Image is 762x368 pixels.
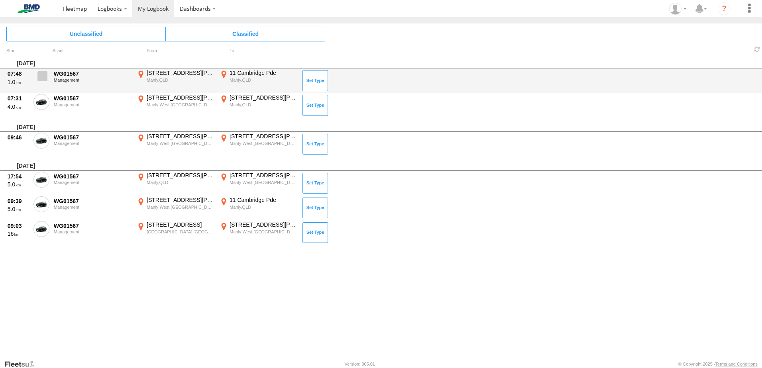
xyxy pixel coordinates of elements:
[147,204,214,210] div: Manly West,[GEOGRAPHIC_DATA]
[666,3,689,15] div: Matt Beggs
[147,102,214,108] div: Manly West,[GEOGRAPHIC_DATA]
[230,180,297,185] div: Manly West,[GEOGRAPHIC_DATA]
[147,77,214,83] div: Manly,QLD
[136,172,215,195] label: Click to View Event Location
[230,196,297,204] div: 11 Cambridge Pde
[147,196,214,204] div: [STREET_ADDRESS][PERSON_NAME]
[166,27,325,41] span: Click to view Classified Trips
[345,362,375,366] div: Version: 305.01
[147,180,214,185] div: Manly,QLD
[54,134,131,141] div: WG01567
[230,172,297,179] div: [STREET_ADDRESS][PERSON_NAME]
[136,94,215,117] label: Click to View Event Location
[230,133,297,140] div: [STREET_ADDRESS][PERSON_NAME]
[715,362,758,366] a: Terms and Conditions
[8,198,29,205] div: 09:39
[4,360,41,368] a: Visit our Website
[218,94,298,117] label: Click to View Event Location
[147,221,214,228] div: [STREET_ADDRESS]
[218,133,298,156] label: Click to View Event Location
[302,134,328,155] button: Click to Set
[678,362,758,366] div: © Copyright 2025 -
[147,133,214,140] div: [STREET_ADDRESS][PERSON_NAME]
[136,49,215,53] div: From
[54,180,131,185] div: Management
[218,49,298,53] div: To
[8,103,29,110] div: 4.0
[8,95,29,102] div: 07:31
[302,198,328,218] button: Click to Set
[230,77,297,83] div: Manly,QLD
[54,205,131,209] div: Management
[230,221,297,228] div: [STREET_ADDRESS][PERSON_NAME]
[136,69,215,92] label: Click to View Event Location
[8,70,29,77] div: 07:48
[752,45,762,53] span: Refresh
[54,141,131,146] div: Management
[230,229,297,235] div: Manly West,[GEOGRAPHIC_DATA]
[54,78,131,82] div: Management
[147,94,214,101] div: [STREET_ADDRESS][PERSON_NAME]
[136,221,215,244] label: Click to View Event Location
[230,141,297,146] div: Manly West,[GEOGRAPHIC_DATA]
[302,173,328,194] button: Click to Set
[8,173,29,180] div: 17:54
[54,198,131,205] div: WG01567
[6,49,30,53] div: Click to Sort
[8,78,29,86] div: 1.0
[718,2,731,15] i: ?
[147,141,214,146] div: Manly West,[GEOGRAPHIC_DATA]
[230,102,297,108] div: Manly,QLD
[8,4,49,13] img: bmd-logo.svg
[54,229,131,234] div: Management
[302,95,328,115] button: Click to Set
[147,69,214,76] div: [STREET_ADDRESS][PERSON_NAME]
[8,134,29,141] div: 09:46
[54,102,131,107] div: Management
[147,172,214,179] div: [STREET_ADDRESS][PERSON_NAME]
[230,94,297,101] div: [STREET_ADDRESS][PERSON_NAME]
[8,181,29,188] div: 5.0
[136,196,215,219] label: Click to View Event Location
[54,70,131,77] div: WG01567
[218,69,298,92] label: Click to View Event Location
[230,69,297,76] div: 11 Cambridge Pde
[54,222,131,229] div: WG01567
[6,27,166,41] span: Click to view Unclassified Trips
[8,206,29,213] div: 5.0
[8,230,29,237] div: 16
[218,221,298,244] label: Click to View Event Location
[218,196,298,219] label: Click to View Event Location
[302,222,328,243] button: Click to Set
[8,222,29,229] div: 09:03
[147,229,214,235] div: [GEOGRAPHIC_DATA],[GEOGRAPHIC_DATA]
[136,133,215,156] label: Click to View Event Location
[54,95,131,102] div: WG01567
[218,172,298,195] label: Click to View Event Location
[54,173,131,180] div: WG01567
[53,49,132,53] div: Asset
[302,70,328,91] button: Click to Set
[230,204,297,210] div: Manly,QLD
